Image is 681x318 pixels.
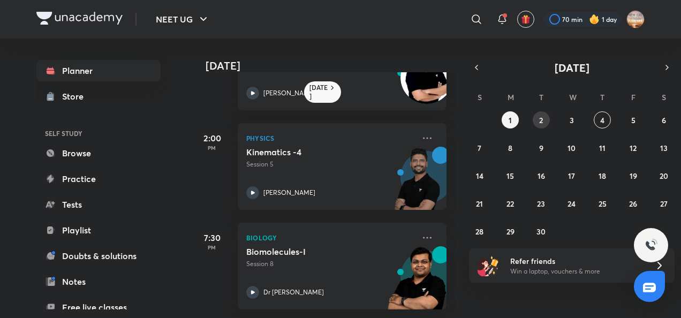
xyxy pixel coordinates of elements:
button: September 22, 2025 [502,195,519,212]
button: September 26, 2025 [625,195,642,212]
button: September 18, 2025 [594,167,611,184]
button: September 1, 2025 [502,111,519,128]
a: Practice [36,168,161,190]
abbr: September 26, 2025 [629,199,637,209]
abbr: Friday [631,92,635,102]
abbr: September 7, 2025 [478,143,481,153]
h5: Biomolecules-I [246,246,380,257]
button: September 29, 2025 [502,223,519,240]
span: [DATE] [555,60,589,75]
button: September 9, 2025 [533,139,550,156]
h6: [DATE] [309,84,328,101]
abbr: September 1, 2025 [509,115,512,125]
p: Dr [PERSON_NAME] [263,287,324,297]
button: September 2, 2025 [533,111,550,128]
abbr: September 5, 2025 [631,115,635,125]
abbr: Sunday [478,92,482,102]
abbr: September 4, 2025 [600,115,604,125]
a: Free live classes [36,297,161,318]
p: PM [191,244,233,251]
abbr: September 19, 2025 [630,171,637,181]
a: Doubts & solutions [36,245,161,267]
button: September 17, 2025 [563,167,580,184]
abbr: September 11, 2025 [599,143,606,153]
h6: SELF STUDY [36,124,161,142]
img: referral [478,255,499,276]
abbr: September 21, 2025 [476,199,483,209]
abbr: September 29, 2025 [506,226,514,237]
img: avatar [521,14,531,24]
abbr: September 24, 2025 [567,199,576,209]
button: September 3, 2025 [563,111,580,128]
abbr: September 6, 2025 [662,115,666,125]
p: Win a laptop, vouchers & more [510,267,642,276]
abbr: September 22, 2025 [506,199,514,209]
button: September 14, 2025 [471,167,488,184]
button: September 12, 2025 [625,139,642,156]
abbr: September 2, 2025 [539,115,543,125]
p: Session 5 [246,160,414,169]
abbr: September 17, 2025 [568,171,575,181]
p: [PERSON_NAME] [263,188,315,198]
button: September 6, 2025 [655,111,672,128]
button: September 10, 2025 [563,139,580,156]
button: September 15, 2025 [502,167,519,184]
h5: 7:30 [191,231,233,244]
img: ttu [645,239,657,252]
button: NEET UG [149,9,216,30]
button: September 13, 2025 [655,139,672,156]
p: Physics [246,132,414,145]
button: September 23, 2025 [533,195,550,212]
button: September 25, 2025 [594,195,611,212]
a: Notes [36,271,161,292]
button: September 8, 2025 [502,139,519,156]
abbr: September 12, 2025 [630,143,637,153]
h4: [DATE] [206,59,457,72]
abbr: September 16, 2025 [538,171,545,181]
abbr: Tuesday [539,92,543,102]
abbr: Wednesday [569,92,577,102]
abbr: Thursday [600,92,604,102]
button: September 28, 2025 [471,223,488,240]
a: Planner [36,60,161,81]
button: September 27, 2025 [655,195,672,212]
abbr: September 8, 2025 [508,143,512,153]
button: September 5, 2025 [625,111,642,128]
abbr: September 13, 2025 [660,143,668,153]
abbr: September 18, 2025 [599,171,606,181]
h5: 2:00 [191,132,233,145]
abbr: September 20, 2025 [660,171,668,181]
a: Playlist [36,219,161,241]
abbr: September 28, 2025 [475,226,483,237]
p: PM [191,145,233,151]
img: unacademy [388,147,447,221]
button: September 16, 2025 [533,167,550,184]
a: Tests [36,194,161,215]
abbr: Saturday [662,92,666,102]
button: September 30, 2025 [533,223,550,240]
abbr: September 14, 2025 [476,171,483,181]
abbr: September 15, 2025 [506,171,514,181]
abbr: September 27, 2025 [660,199,668,209]
button: September 7, 2025 [471,139,488,156]
button: [DATE] [484,60,660,75]
a: Company Logo [36,12,123,27]
abbr: September 25, 2025 [599,199,607,209]
abbr: September 3, 2025 [570,115,574,125]
img: Company Logo [36,12,123,25]
button: avatar [517,11,534,28]
a: Store [36,86,161,107]
button: September 11, 2025 [594,139,611,156]
button: September 24, 2025 [563,195,580,212]
abbr: September 9, 2025 [539,143,543,153]
a: Browse [36,142,161,164]
abbr: Monday [508,92,514,102]
p: [PERSON_NAME] [263,88,315,98]
p: Session 8 [246,259,414,269]
img: streak [589,14,600,25]
h6: Refer friends [510,255,642,267]
img: pari Neekhra [626,10,645,28]
abbr: September 10, 2025 [567,143,576,153]
button: September 4, 2025 [594,111,611,128]
abbr: September 30, 2025 [536,226,546,237]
